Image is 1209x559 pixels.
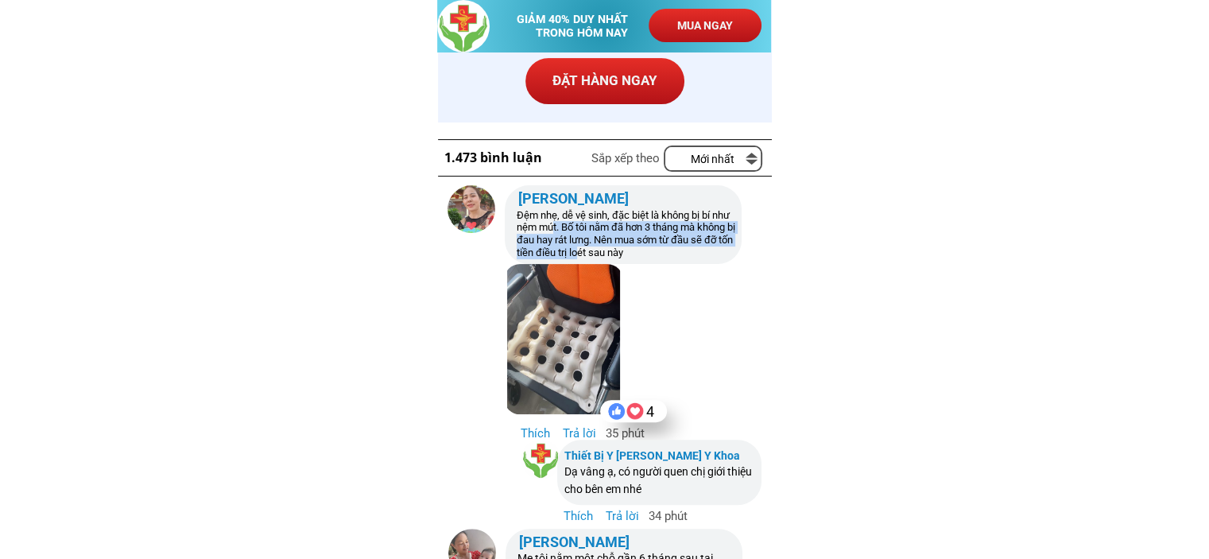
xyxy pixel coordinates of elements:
h3: 34 phút [564,507,702,526]
h3: 4 [646,401,664,424]
h3: Thiết Bị Y [PERSON_NAME] Y Khoa [564,447,756,464]
h3: 35 phút [521,424,659,443]
h3: Đệm nhẹ, dễ vệ sinh, đặc biệt là không bị bí như nệm mút. Bố tôi nằm đã hơn 3 tháng mà không bị đ... [517,209,736,258]
h3: GIẢM 40% DUY NHẤT TRONG HÔM NAY [517,13,643,40]
span: Thích [564,509,593,523]
h3: [PERSON_NAME] [519,531,630,554]
p: MUA NGAY [643,7,767,44]
p: Mới nhất [665,147,761,170]
span: Trả lời [606,509,639,523]
h3: Sắp xếp theo [591,149,668,168]
span: Thích [521,426,550,441]
p: ĐẶT HÀNG NGAY [525,58,684,104]
span: Trả lời [563,426,596,441]
h3: Dạ vâng ạ, có người quen chị giới thiệu cho bên em nhé [564,463,756,499]
h3: [PERSON_NAME] [518,188,630,211]
h3: 1.473 bình luận [444,148,554,169]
